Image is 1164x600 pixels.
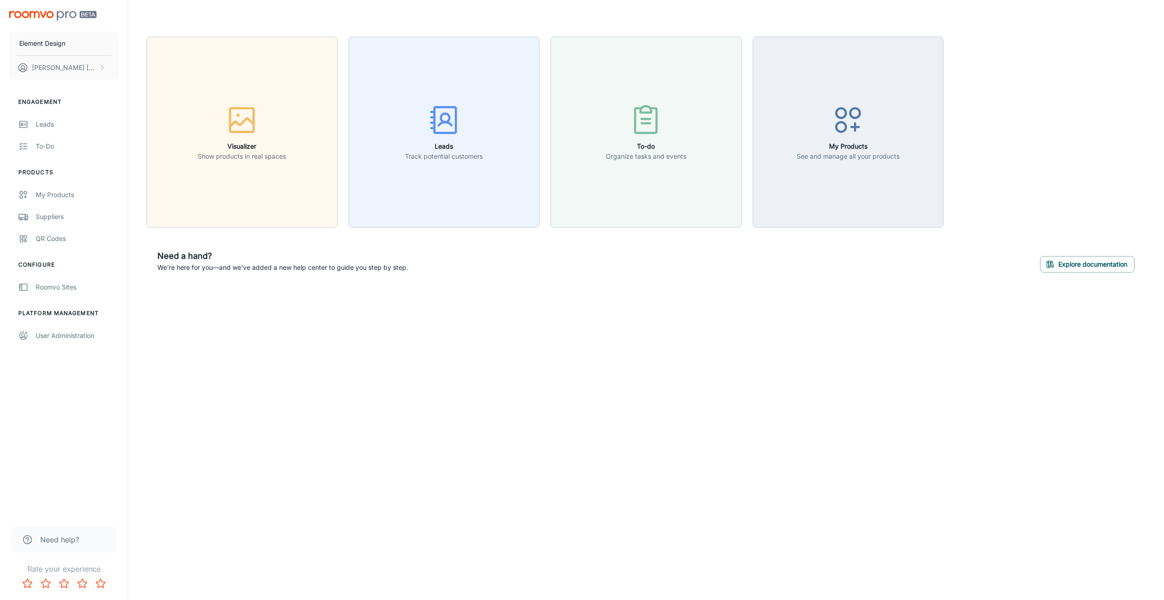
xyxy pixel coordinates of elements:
[9,11,97,21] img: Roomvo PRO Beta
[606,151,686,161] p: Organize tasks and events
[146,37,338,228] button: VisualizerShow products in real spaces
[606,141,686,151] h6: To-do
[36,212,119,222] div: Suppliers
[550,127,742,136] a: To-doOrganize tasks and events
[1040,259,1135,268] a: Explore documentation
[349,127,540,136] a: LeadsTrack potential customers
[405,141,483,151] h6: Leads
[797,141,900,151] h6: My Products
[36,282,119,292] div: Roomvo Sites
[753,37,944,228] button: My ProductsSee and manage all your products
[198,151,286,161] p: Show products in real spaces
[9,56,119,80] button: [PERSON_NAME] [PERSON_NAME]
[550,37,742,228] button: To-doOrganize tasks and events
[36,234,119,244] div: QR Codes
[1040,256,1135,273] button: Explore documentation
[198,141,286,151] h6: Visualizer
[9,32,119,55] button: Element Design
[405,151,483,161] p: Track potential customers
[19,38,65,48] p: Element Design
[349,37,540,228] button: LeadsTrack potential customers
[36,190,119,200] div: My Products
[36,119,119,129] div: Leads
[32,63,97,73] p: [PERSON_NAME] [PERSON_NAME]
[36,141,119,151] div: To-do
[157,250,408,262] h6: Need a hand?
[753,127,944,136] a: My ProductsSee and manage all your products
[157,262,408,273] p: We're here for you—and we've added a new help center to guide you step by step.
[797,151,900,161] p: See and manage all your products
